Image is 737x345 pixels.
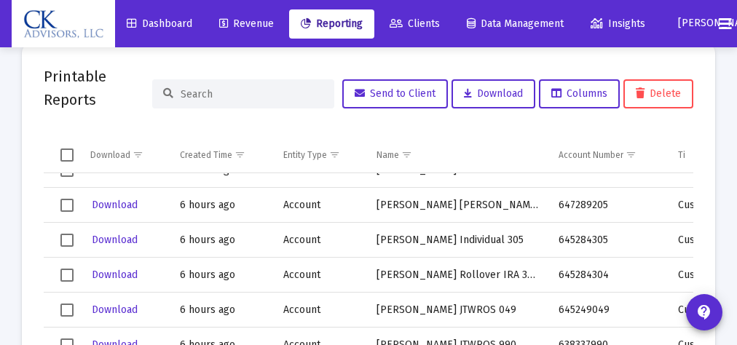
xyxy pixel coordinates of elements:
[548,258,668,293] td: 645284304
[455,9,575,39] a: Data Management
[559,149,623,161] div: Account Number
[401,149,412,160] span: Show filter options for column 'Name'
[60,234,74,247] div: Select row
[170,188,273,223] td: 6 hours ago
[548,293,668,328] td: 645249049
[170,258,273,293] td: 6 hours ago
[301,17,363,30] span: Reporting
[181,88,323,100] input: Search
[342,79,448,108] button: Send to Client
[273,188,367,223] td: Account
[170,293,273,328] td: 6 hours ago
[127,17,192,30] span: Dashboard
[623,79,693,108] button: Delete
[90,299,139,320] button: Download
[548,188,668,223] td: 647289205
[90,149,130,161] div: Download
[366,293,548,328] td: [PERSON_NAME] JTWROS 049
[289,9,374,39] a: Reporting
[92,234,138,246] span: Download
[133,149,143,160] span: Show filter options for column 'Download'
[283,149,327,161] div: Entity Type
[60,164,74,177] div: Select row
[366,138,548,172] td: Column Name
[273,258,367,293] td: Account
[551,87,607,100] span: Columns
[115,9,204,39] a: Dashboard
[548,138,668,172] td: Column Account Number
[636,87,681,100] span: Delete
[273,138,367,172] td: Column Entity Type
[464,87,523,100] span: Download
[539,79,620,108] button: Columns
[170,138,273,172] td: Column Created Time
[92,269,138,281] span: Download
[378,9,452,39] a: Clients
[452,79,535,108] button: Download
[234,149,245,160] span: Show filter options for column 'Created Time'
[90,264,139,285] button: Download
[44,65,152,111] h2: Printable Reports
[355,87,435,100] span: Send to Client
[60,304,74,317] div: Select row
[366,223,548,258] td: [PERSON_NAME] Individual 305
[60,148,74,162] div: Select all
[695,304,713,321] mat-icon: contact_support
[60,199,74,212] div: Select row
[626,149,636,160] span: Show filter options for column 'Account Number'
[92,304,138,316] span: Download
[329,149,340,160] span: Show filter options for column 'Entity Type'
[591,17,645,30] span: Insights
[390,17,440,30] span: Clients
[377,149,399,161] div: Name
[90,229,139,250] button: Download
[366,258,548,293] td: [PERSON_NAME] Rollover IRA 304
[661,9,707,38] button: [PERSON_NAME]
[23,9,104,39] img: Dashboard
[366,188,548,223] td: [PERSON_NAME] [PERSON_NAME] Rollover IRA 205
[80,138,170,172] td: Column Download
[467,17,564,30] span: Data Management
[273,293,367,328] td: Account
[579,9,657,39] a: Insights
[180,149,232,161] div: Created Time
[170,223,273,258] td: 6 hours ago
[60,269,74,282] div: Select row
[92,199,138,211] span: Download
[548,223,668,258] td: 645284305
[219,17,274,30] span: Revenue
[273,223,367,258] td: Account
[90,194,139,215] button: Download
[208,9,285,39] a: Revenue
